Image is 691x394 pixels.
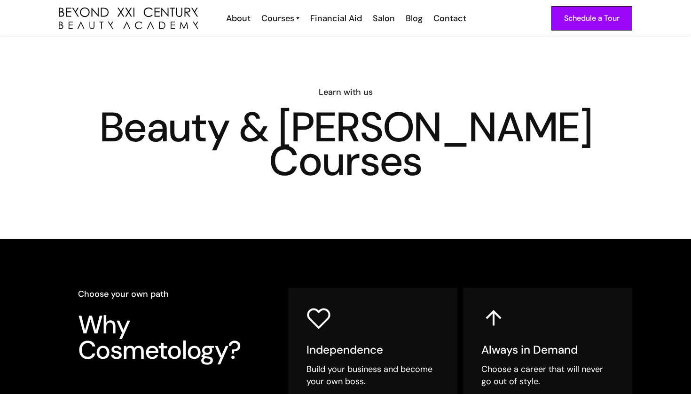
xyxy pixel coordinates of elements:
[59,8,198,30] a: home
[427,12,471,24] a: Contact
[261,12,299,24] a: Courses
[306,306,331,331] img: heart icon
[59,86,632,98] h6: Learn with us
[373,12,395,24] div: Salon
[406,12,423,24] div: Blog
[564,12,620,24] div: Schedule a Tour
[306,363,439,387] div: Build your business and become your own boss.
[551,6,632,31] a: Schedule a Tour
[59,110,632,178] h1: Beauty & [PERSON_NAME] Courses
[433,12,466,24] div: Contact
[400,12,427,24] a: Blog
[220,12,255,24] a: About
[481,363,614,387] div: Choose a career that will never go out of style.
[306,343,439,357] h5: Independence
[78,288,261,300] h6: Choose your own path
[226,12,251,24] div: About
[481,343,614,357] h5: Always in Demand
[59,8,198,30] img: beyond 21st century beauty academy logo
[367,12,400,24] a: Salon
[304,12,367,24] a: Financial Aid
[261,12,294,24] div: Courses
[310,12,362,24] div: Financial Aid
[78,312,261,363] h3: Why Cosmetology?
[481,306,506,331] img: up arrow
